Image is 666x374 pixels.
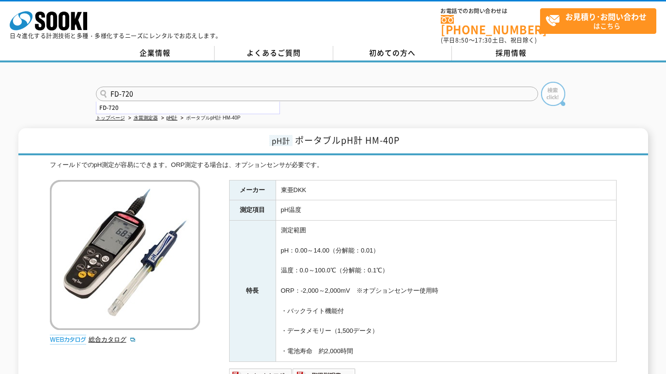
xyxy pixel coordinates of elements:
[10,33,222,39] p: 日々進化する計測技術と多種・多様化するニーズにレンタルでお応えします。
[269,135,293,146] span: pH計
[369,47,416,58] span: 初めての方へ
[50,180,200,330] img: ポータブルpH計 HM-40P
[452,46,571,60] a: 採用情報
[295,134,400,147] span: ポータブルpH計 HM-40P
[179,113,240,123] li: ポータブルpH計 HM-40P
[276,200,616,221] td: pH温度
[134,115,158,120] a: 水質測定器
[441,8,540,14] span: お電話でのお問い合わせは
[96,46,215,60] a: 企業情報
[229,180,276,200] th: メーカー
[441,36,537,45] span: (平日 ～ 土日、祝日除く)
[545,9,656,33] span: はこちら
[229,200,276,221] th: 測定項目
[475,36,492,45] span: 17:30
[167,115,178,120] a: pH計
[96,115,125,120] a: トップページ
[96,102,279,114] div: FD-720
[89,336,136,343] a: 総合カタログ
[333,46,452,60] a: 初めての方へ
[276,180,616,200] td: 東亜DKK
[565,11,647,22] strong: お見積り･お問い合わせ
[215,46,333,60] a: よくあるご質問
[541,82,565,106] img: btn_search.png
[455,36,469,45] span: 8:50
[96,87,538,101] input: 商品名、型式、NETIS番号を入力してください
[50,160,617,170] div: フィールドでのpH測定が容易にできます。ORP測定する場合は、オプションセンサが必要です。
[229,221,276,361] th: 特長
[540,8,656,34] a: お見積り･お問い合わせはこちら
[276,221,616,361] td: 測定範囲 pH：0.00～14.00（分解能：0.01） 温度：0.0～100.0℃（分解能：0.1℃） ORP：-2,000～2,000mV ※オプションセンサー使用時 ・バックライト機能付 ...
[50,335,86,344] img: webカタログ
[441,15,540,35] a: [PHONE_NUMBER]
